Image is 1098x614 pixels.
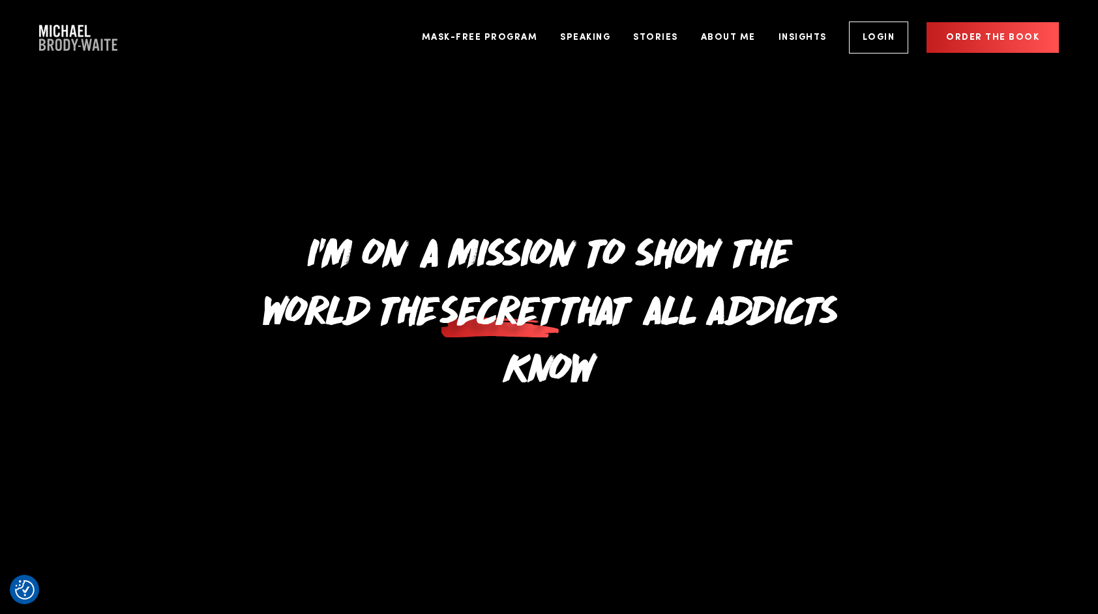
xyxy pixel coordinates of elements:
a: Company Logo Company Logo [39,25,117,51]
a: About Me [691,13,765,62]
a: Speaking [550,13,620,62]
h1: I'm on a mission to show the world the that all addicts know [249,221,850,393]
a: Insights [769,13,837,62]
a: Login [849,22,909,54]
a: Stories [623,13,688,62]
a: Mask-Free Program [412,13,548,62]
span: secret [439,279,559,336]
a: Privacy Policy [140,219,192,229]
span: Last name [179,1,215,11]
a: Order the book [927,22,1059,53]
button: Consent Preferences [15,580,35,600]
img: Revisit consent button [15,580,35,600]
